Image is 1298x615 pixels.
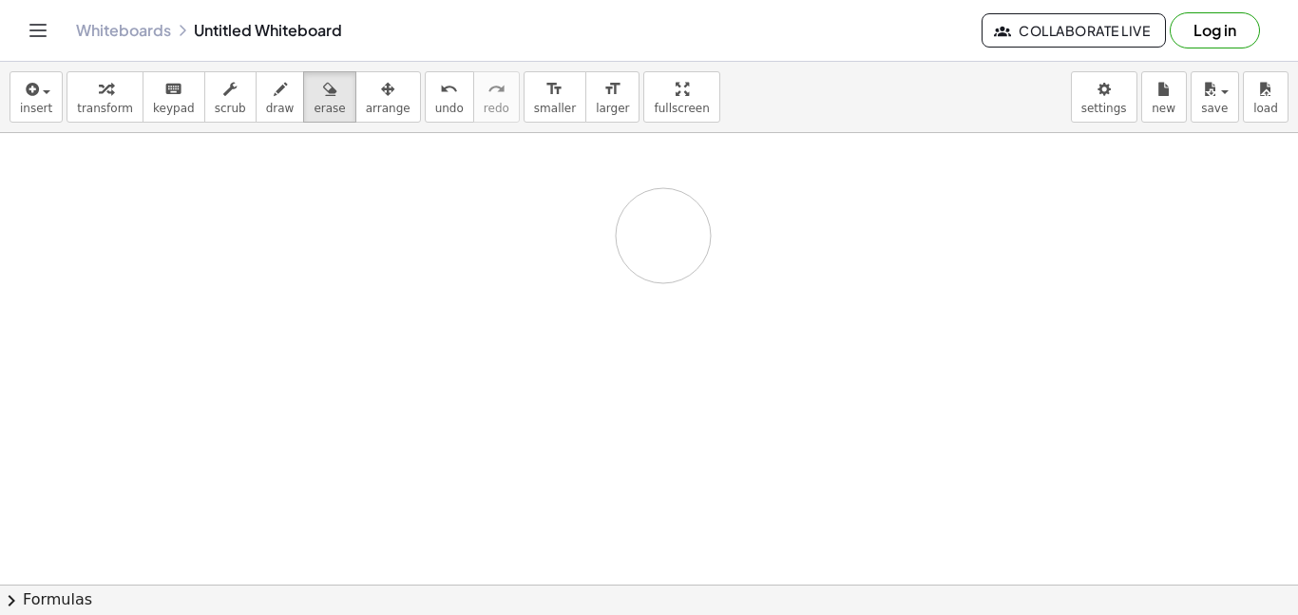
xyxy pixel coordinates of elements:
[545,78,563,101] i: format_size
[654,102,709,115] span: fullscreen
[1191,71,1239,123] button: save
[1141,71,1187,123] button: new
[1243,71,1288,123] button: load
[1081,102,1127,115] span: settings
[487,78,506,101] i: redo
[153,102,195,115] span: keypad
[998,22,1150,39] span: Collaborate Live
[484,102,509,115] span: redo
[440,78,458,101] i: undo
[603,78,621,101] i: format_size
[534,102,576,115] span: smaller
[67,71,143,123] button: transform
[20,102,52,115] span: insert
[982,13,1166,48] button: Collaborate Live
[473,71,520,123] button: redoredo
[23,15,53,46] button: Toggle navigation
[10,71,63,123] button: insert
[1170,12,1260,48] button: Log in
[215,102,246,115] span: scrub
[204,71,257,123] button: scrub
[1152,102,1175,115] span: new
[643,71,719,123] button: fullscreen
[596,102,629,115] span: larger
[77,102,133,115] span: transform
[164,78,182,101] i: keyboard
[256,71,305,123] button: draw
[524,71,586,123] button: format_sizesmaller
[355,71,421,123] button: arrange
[585,71,639,123] button: format_sizelarger
[303,71,355,123] button: erase
[76,21,171,40] a: Whiteboards
[435,102,464,115] span: undo
[1201,102,1228,115] span: save
[366,102,410,115] span: arrange
[314,102,345,115] span: erase
[1071,71,1137,123] button: settings
[1253,102,1278,115] span: load
[425,71,474,123] button: undoundo
[266,102,295,115] span: draw
[143,71,205,123] button: keyboardkeypad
